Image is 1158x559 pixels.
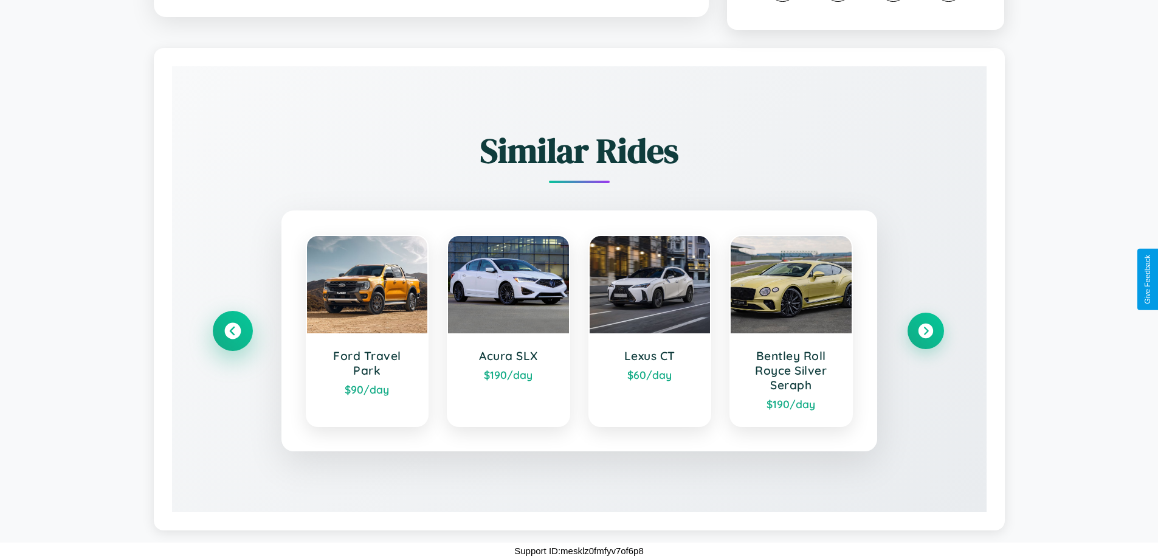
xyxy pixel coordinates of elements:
[729,235,853,427] a: Bentley Roll Royce Silver Seraph$190/day
[514,543,644,559] p: Support ID: mesklz0fmfyv7of6p8
[306,235,429,427] a: Ford Travel Park$90/day
[319,349,416,378] h3: Ford Travel Park
[743,397,839,411] div: $ 190 /day
[743,349,839,392] h3: Bentley Roll Royce Silver Seraph
[602,349,698,363] h3: Lexus CT
[319,383,416,396] div: $ 90 /day
[1143,255,1152,304] div: Give Feedback
[602,368,698,381] div: $ 60 /day
[460,349,557,363] h3: Acura SLX
[460,368,557,381] div: $ 190 /day
[215,127,944,174] h2: Similar Rides
[447,235,570,427] a: Acura SLX$190/day
[588,235,712,427] a: Lexus CT$60/day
